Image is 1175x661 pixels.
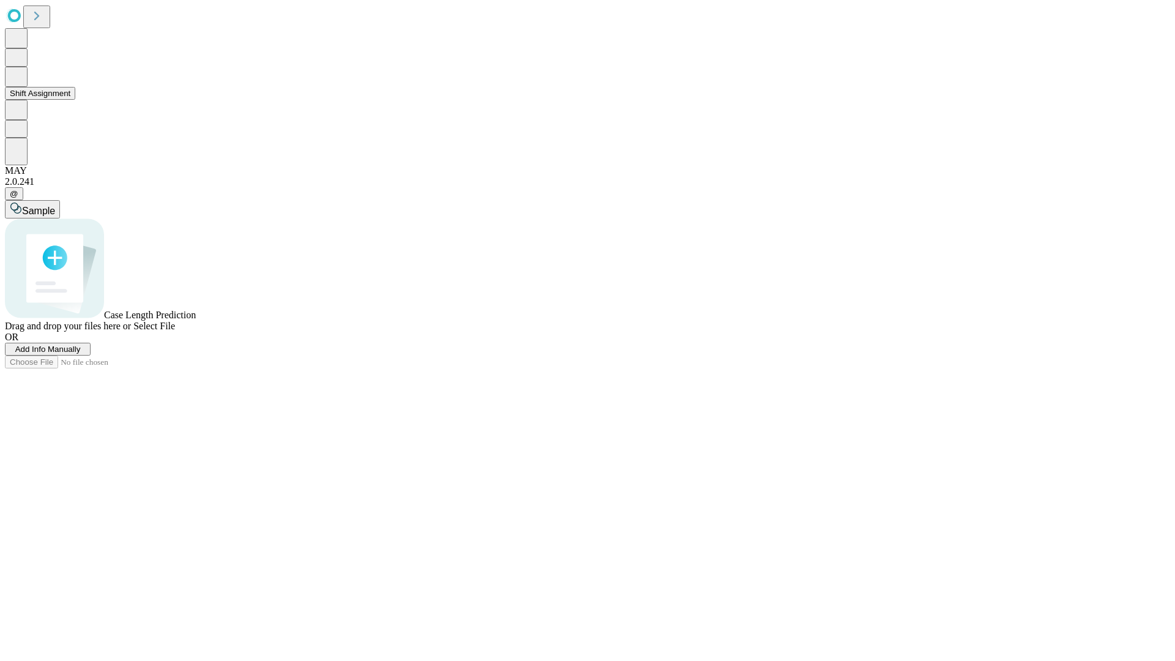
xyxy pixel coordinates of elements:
[15,345,81,354] span: Add Info Manually
[5,332,18,342] span: OR
[10,189,18,198] span: @
[104,310,196,320] span: Case Length Prediction
[5,200,60,218] button: Sample
[5,87,75,100] button: Shift Assignment
[133,321,175,331] span: Select File
[5,187,23,200] button: @
[5,321,131,331] span: Drag and drop your files here or
[5,343,91,356] button: Add Info Manually
[5,176,1170,187] div: 2.0.241
[22,206,55,216] span: Sample
[5,165,1170,176] div: MAY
